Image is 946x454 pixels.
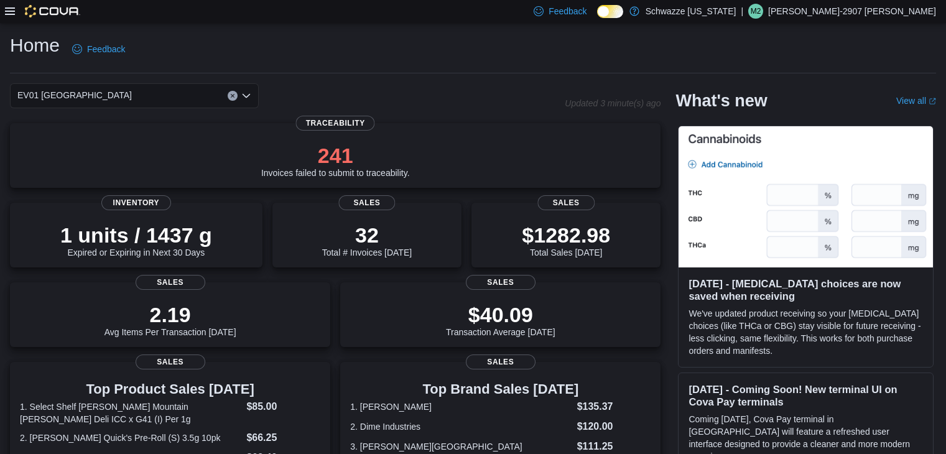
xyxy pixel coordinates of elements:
span: Sales [338,195,395,210]
span: EV01 [GEOGRAPHIC_DATA] [17,88,132,103]
h3: Top Brand Sales [DATE] [350,382,651,397]
span: Sales [538,195,595,210]
dd: $135.37 [577,399,651,414]
span: Inventory [101,195,171,210]
p: $40.09 [446,302,555,327]
dd: $85.00 [246,399,320,414]
a: View allExternal link [896,96,936,106]
span: Traceability [296,116,375,131]
dd: $111.25 [577,439,651,454]
p: $1282.98 [522,223,610,248]
p: | [741,4,743,19]
div: Invoices failed to submit to traceability. [261,143,410,178]
p: We've updated product receiving so your [MEDICAL_DATA] choices (like THCa or CBG) stay visible fo... [689,307,923,357]
span: Sales [466,354,536,369]
p: Schwazze [US_STATE] [646,4,736,19]
h2: What's new [675,91,767,111]
button: Open list of options [241,91,251,101]
dd: $120.00 [577,419,651,434]
h3: [DATE] - [MEDICAL_DATA] choices are now saved when receiving [689,277,923,302]
div: Expired or Expiring in Next 30 Days [60,223,212,257]
h1: Home [10,33,60,58]
span: Sales [136,354,205,369]
dt: 2. Dime Industries [350,420,572,433]
div: Avg Items Per Transaction [DATE] [104,302,236,337]
h3: Top Product Sales [DATE] [20,382,320,397]
svg: External link [929,98,936,105]
div: Matthew-2907 Padilla [748,4,763,19]
p: 1 units / 1437 g [60,223,212,248]
span: Sales [466,275,536,290]
p: 32 [322,223,412,248]
dt: 3. [PERSON_NAME][GEOGRAPHIC_DATA] [350,440,572,453]
div: Total Sales [DATE] [522,223,610,257]
input: Dark Mode [597,5,623,18]
p: [PERSON_NAME]-2907 [PERSON_NAME] [768,4,936,19]
h3: [DATE] - Coming Soon! New terminal UI on Cova Pay terminals [689,383,923,408]
span: Feedback [87,43,125,55]
dt: 1. Select Shelf [PERSON_NAME] Mountain [PERSON_NAME] Deli ICC x G41 (I) Per 1g [20,401,241,425]
span: Dark Mode [597,18,598,19]
p: Updated 3 minute(s) ago [565,98,661,108]
span: M2 [751,4,761,19]
dd: $66.25 [246,430,320,445]
p: 241 [261,143,410,168]
p: 2.19 [104,302,236,327]
dt: 2. [PERSON_NAME] Quick's Pre-Roll (S) 3.5g 10pk [20,432,241,444]
img: Cova [25,5,80,17]
a: Feedback [67,37,130,62]
dt: 1. [PERSON_NAME] [350,401,572,413]
button: Clear input [228,91,238,101]
div: Total # Invoices [DATE] [322,223,412,257]
div: Transaction Average [DATE] [446,302,555,337]
span: Feedback [549,5,587,17]
span: Sales [136,275,205,290]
